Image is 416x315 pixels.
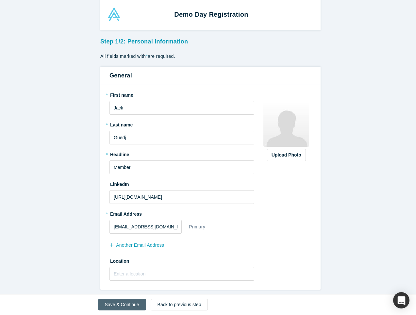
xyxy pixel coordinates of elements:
[109,149,254,158] label: Headline
[109,256,254,265] label: Location
[100,35,321,46] h3: Step 1/2: Personal Information
[107,8,121,21] img: Alchemist Accelerator Logo
[109,179,129,188] label: LinkedIn
[189,221,206,233] div: Primary
[109,119,254,128] label: Last name
[98,299,146,310] button: Save & Continue
[272,152,301,158] div: Upload Photo
[109,90,254,99] label: First name
[100,53,321,60] p: All fields marked with are required.
[109,267,254,281] input: Enter a location
[109,71,311,80] h3: General
[151,299,208,310] a: Back to previous step
[109,240,171,251] button: another Email Address
[109,208,142,218] label: Email Address
[263,101,309,147] img: Profile user default
[174,11,248,18] strong: Demo Day Registration
[109,160,254,174] input: Partner, CEO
